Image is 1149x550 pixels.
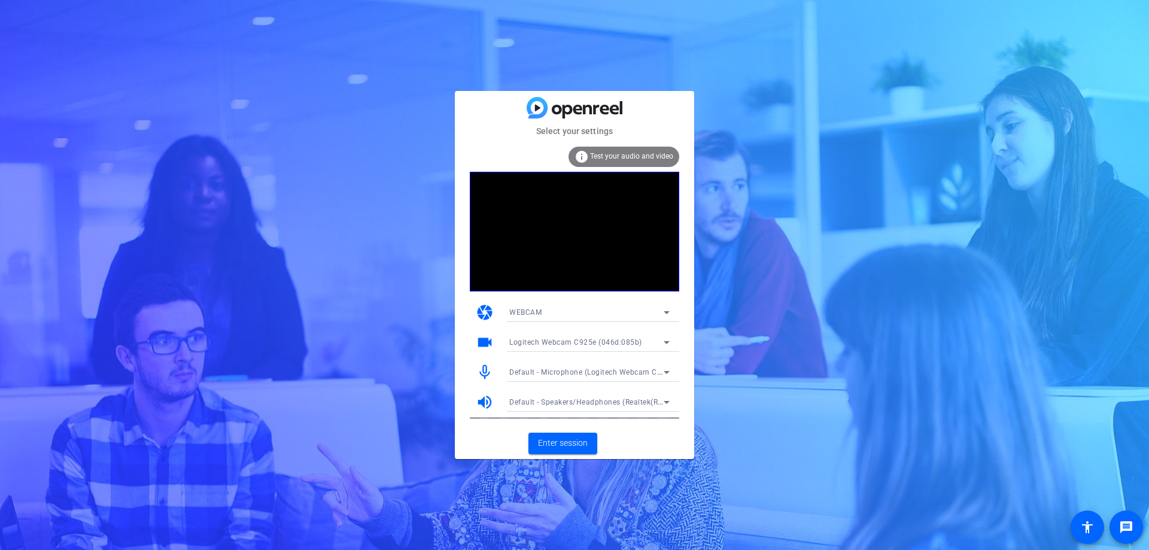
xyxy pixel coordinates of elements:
[476,363,494,381] mat-icon: mic_none
[476,333,494,351] mat-icon: videocam
[476,303,494,321] mat-icon: camera
[590,152,673,160] span: Test your audio and video
[527,97,622,118] img: blue-gradient.svg
[538,437,588,449] span: Enter session
[509,338,642,347] span: Logitech Webcam C925e (046d:085b)
[1119,520,1133,534] mat-icon: message
[509,397,686,406] span: Default - Speakers/Headphones (Realtek(R) Audio)
[528,433,597,454] button: Enter session
[574,150,589,164] mat-icon: info
[509,367,722,376] span: Default - Microphone (Logitech Webcam C925e) (046d:085b)
[509,308,542,317] span: WEBCAM
[1080,520,1095,534] mat-icon: accessibility
[455,124,694,138] mat-card-subtitle: Select your settings
[476,393,494,411] mat-icon: volume_up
